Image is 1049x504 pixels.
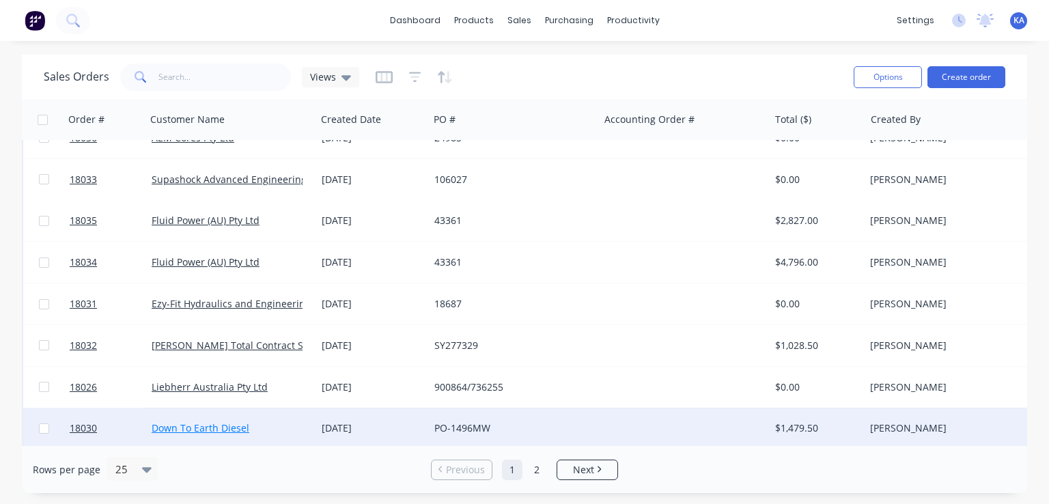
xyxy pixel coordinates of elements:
div: productivity [600,10,667,31]
a: 18031 [70,283,152,324]
a: Fluid Power (AU) Pty Ltd [152,214,260,227]
div: $2,827.00 [775,214,855,227]
a: 18034 [70,242,152,283]
div: PO # [434,113,456,126]
div: [DATE] [322,214,423,227]
span: 18030 [70,421,97,435]
div: [PERSON_NAME] [870,297,1022,311]
div: purchasing [538,10,600,31]
a: Page 2 [527,460,547,480]
div: $0.00 [775,380,855,394]
div: Created Date [321,113,381,126]
a: Supashock Advanced Engineering - (Dynamic Engineering) [152,173,419,186]
button: Create order [927,66,1005,88]
a: 18035 [70,200,152,241]
div: Order # [68,113,104,126]
div: 43361 [434,255,586,269]
a: Next page [557,463,617,477]
span: 18035 [70,214,97,227]
div: Customer Name [150,113,225,126]
div: [DATE] [322,255,423,269]
span: Views [310,70,336,84]
div: [DATE] [322,297,423,311]
div: 43361 [434,214,586,227]
div: [PERSON_NAME] [870,173,1022,186]
span: 18033 [70,173,97,186]
div: [DATE] [322,421,423,435]
img: Factory [25,10,45,31]
div: Accounting Order # [604,113,695,126]
span: Previous [446,463,485,477]
div: Created By [871,113,921,126]
input: Search... [158,64,292,91]
div: $1,028.50 [775,339,855,352]
div: [PERSON_NAME] [870,339,1022,352]
span: 18031 [70,297,97,311]
div: settings [890,10,941,31]
div: $4,796.00 [775,255,855,269]
div: products [447,10,501,31]
div: [PERSON_NAME] [870,214,1022,227]
a: Fluid Power (AU) Pty Ltd [152,255,260,268]
div: 106027 [434,173,586,186]
a: AEM Cores Pty Ltd [152,131,234,144]
div: $0.00 [775,173,855,186]
a: Previous page [432,463,492,477]
span: KA [1013,14,1024,27]
div: $0.00 [775,297,855,311]
div: Total ($) [775,113,811,126]
a: 18026 [70,367,152,408]
a: Liebherr Australia Pty Ltd [152,380,268,393]
span: 18032 [70,339,97,352]
a: Down To Earth Diesel [152,421,249,434]
a: 18030 [70,408,152,449]
span: Next [573,463,594,477]
div: $1,479.50 [775,421,855,435]
a: 18033 [70,159,152,200]
button: Options [854,66,922,88]
div: [DATE] [322,339,423,352]
div: 18687 [434,297,586,311]
span: 18034 [70,255,97,269]
div: PO-1496MW [434,421,586,435]
div: [DATE] [322,173,423,186]
ul: Pagination [425,460,624,480]
a: Page 1 is your current page [502,460,522,480]
div: [PERSON_NAME] [870,380,1022,394]
span: Rows per page [33,463,100,477]
a: Ezy-Fit Hydraulics and Engineering Group Pty Ltd [152,297,376,310]
a: [PERSON_NAME] Total Contract Solutions (TSM) Pty Ltd [152,339,402,352]
div: 900864/736255 [434,380,586,394]
div: [PERSON_NAME] [870,421,1022,435]
div: sales [501,10,538,31]
div: SY277329 [434,339,586,352]
span: 18026 [70,380,97,394]
div: [PERSON_NAME] [870,255,1022,269]
h1: Sales Orders [44,70,109,83]
a: dashboard [383,10,447,31]
a: 18032 [70,325,152,366]
div: [DATE] [322,380,423,394]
